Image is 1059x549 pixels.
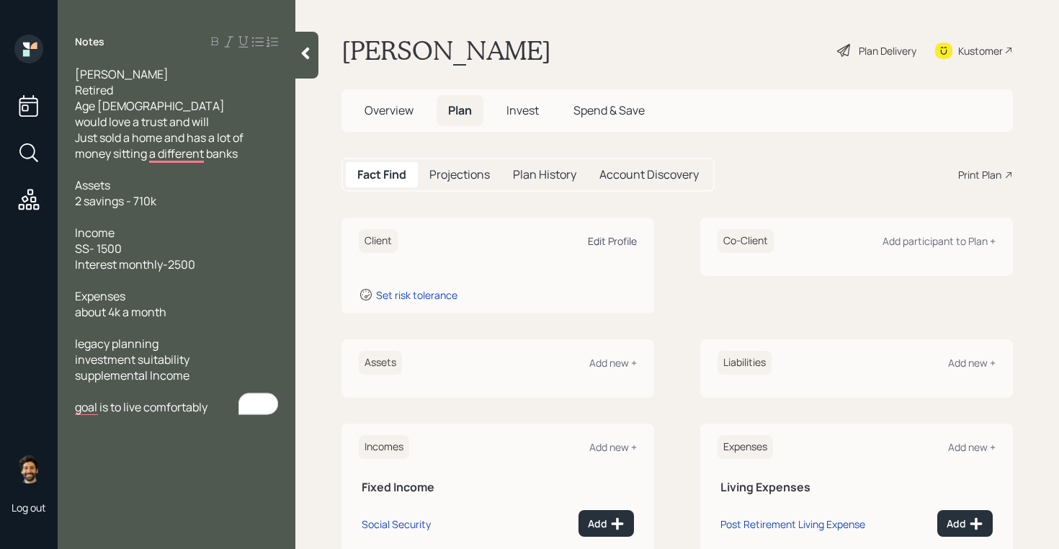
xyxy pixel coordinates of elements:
[75,399,207,415] span: goal is to live comfortably
[958,43,1003,58] div: Kustomer
[859,43,916,58] div: Plan Delivery
[341,35,551,66] h1: [PERSON_NAME]
[947,517,983,531] div: Add
[578,510,634,537] button: Add
[376,288,457,302] div: Set risk tolerance
[12,501,46,514] div: Log out
[937,510,993,537] button: Add
[599,168,699,182] h5: Account Discovery
[14,455,43,483] img: eric-schwartz-headshot.png
[948,356,996,370] div: Add new +
[589,440,637,454] div: Add new +
[718,351,772,375] h6: Liabilities
[429,168,490,182] h5: Projections
[75,288,166,320] span: Expenses about 4k a month
[75,35,104,49] label: Notes
[75,225,195,272] span: Income SS- 1500 Interest monthly-2500
[513,168,576,182] h5: Plan History
[948,440,996,454] div: Add new +
[75,336,189,383] span: legacy planning investment suitability supplemental Income
[75,66,246,161] span: [PERSON_NAME] Retired Age [DEMOGRAPHIC_DATA] would love a trust and will Just sold a home and has...
[365,102,414,118] span: Overview
[588,517,625,531] div: Add
[718,229,774,253] h6: Co-Client
[718,435,773,459] h6: Expenses
[958,167,1001,182] div: Print Plan
[506,102,539,118] span: Invest
[720,481,993,494] h5: Living Expenses
[882,234,996,248] div: Add participant to Plan +
[359,351,402,375] h6: Assets
[75,66,278,415] div: To enrich screen reader interactions, please activate Accessibility in Grammarly extension settings
[362,517,431,531] div: Social Security
[588,234,637,248] div: Edit Profile
[448,102,472,118] span: Plan
[359,435,409,459] h6: Incomes
[362,481,634,494] h5: Fixed Income
[75,177,156,209] span: Assets 2 savings - 710k
[359,229,398,253] h6: Client
[720,517,865,531] div: Post Retirement Living Expense
[357,168,406,182] h5: Fact Find
[589,356,637,370] div: Add new +
[573,102,645,118] span: Spend & Save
